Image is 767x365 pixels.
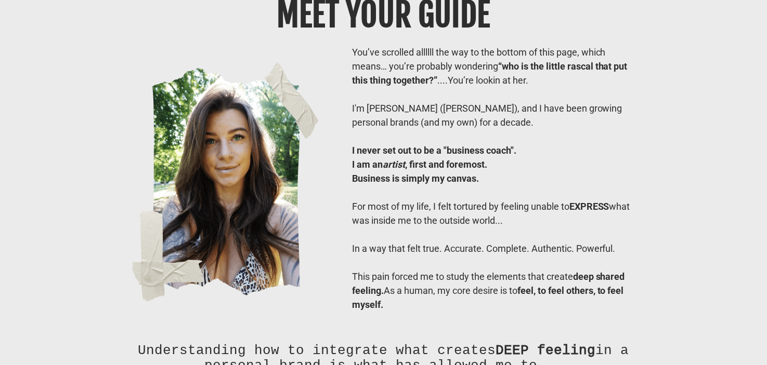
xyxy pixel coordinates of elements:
b: I am an , first and foremost. [352,159,487,170]
b: Business is simply my canvas. [352,173,479,184]
div: This pain forced me to study the elements that create As a human, my core desire is to [352,269,639,312]
i: artist [383,159,405,170]
div: In a way that felt true. Accurate. Complete. Authentic. Powerful. [352,241,639,255]
b: I never set out to be a "business coach". [352,145,516,156]
b: EXPRESS [569,201,609,212]
div: For most of my life, I felt tortured by feeling unable to what was inside me to the outside world... [352,199,639,227]
div: You’ve scrolled allllll the way to the bottom of this page, which means… you’re probably wonderin... [352,45,639,87]
b: DEEP feeling [496,343,596,358]
div: I'm [PERSON_NAME] ([PERSON_NAME]), and I have been growing personal brands (and my own) for a dec... [352,101,639,129]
